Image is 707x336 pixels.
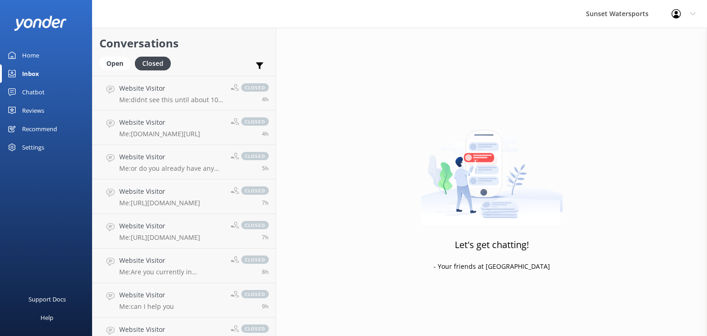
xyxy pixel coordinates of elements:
span: closed [241,221,269,229]
span: closed [241,117,269,126]
a: Website VisitorMe:didnt see this until about 10 min ago but I did call and texted herclosed4h [93,76,276,110]
a: Website VisitorMe:[URL][DOMAIN_NAME]closed7h [93,214,276,249]
a: Website VisitorMe:Are you currently in [GEOGRAPHIC_DATA]? or planning your trip?closed8h [93,249,276,283]
h4: Website Visitor [119,117,200,127]
p: Me: can I help you [119,302,174,311]
img: yonder-white-logo.png [14,16,67,31]
p: Me: [URL][DOMAIN_NAME] [119,233,200,242]
p: Me: [URL][DOMAIN_NAME] [119,199,200,207]
span: closed [241,290,269,298]
h4: Website Visitor [119,324,224,335]
span: Sep 05 2025 09:43am (UTC -05:00) America/Cancun [262,199,269,207]
span: closed [241,83,269,92]
a: Website VisitorMe:[DOMAIN_NAME][URL]closed4h [93,110,276,145]
a: Website VisitorMe:[URL][DOMAIN_NAME]closed7h [93,180,276,214]
h4: Website Visitor [119,221,200,231]
p: Me: [DOMAIN_NAME][URL] [119,130,200,138]
h4: Website Visitor [119,152,224,162]
p: Me: didnt see this until about 10 min ago but I did call and texted her [119,96,224,104]
a: Open [99,58,135,68]
div: Chatbot [22,83,45,101]
div: Closed [135,57,171,70]
span: closed [241,255,269,264]
div: Home [22,46,39,64]
span: Sep 05 2025 07:09am (UTC -05:00) America/Cancun [262,302,269,310]
span: Sep 05 2025 12:52pm (UTC -05:00) America/Cancun [262,95,269,103]
span: Sep 05 2025 09:42am (UTC -05:00) America/Cancun [262,233,269,241]
h4: Website Visitor [119,83,224,93]
h4: Website Visitor [119,186,200,197]
h3: Let's get chatting! [455,238,529,252]
div: Support Docs [29,290,66,308]
div: Help [41,308,53,327]
img: artwork of a man stealing a conversation from at giant smartphone [421,110,563,226]
a: Website VisitorMe:can I help youclosed9h [93,283,276,318]
h4: Website Visitor [119,255,224,266]
p: - Your friends at [GEOGRAPHIC_DATA] [434,261,550,272]
p: Me: Are you currently in [GEOGRAPHIC_DATA]? or planning your trip? [119,268,224,276]
div: Reviews [22,101,44,120]
span: Sep 05 2025 11:34am (UTC -05:00) America/Cancun [262,164,269,172]
p: Me: or do you already have any reservations with us? [119,164,224,173]
a: Website VisitorMe:or do you already have any reservations with us?closed5h [93,145,276,180]
span: closed [241,324,269,333]
span: closed [241,186,269,195]
h2: Conversations [99,35,269,52]
h4: Website Visitor [119,290,174,300]
span: Sep 05 2025 08:48am (UTC -05:00) America/Cancun [262,268,269,276]
div: Inbox [22,64,39,83]
div: Open [99,57,130,70]
div: Recommend [22,120,57,138]
span: Sep 05 2025 12:49pm (UTC -05:00) America/Cancun [262,130,269,138]
a: Closed [135,58,175,68]
span: closed [241,152,269,160]
div: Settings [22,138,44,156]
